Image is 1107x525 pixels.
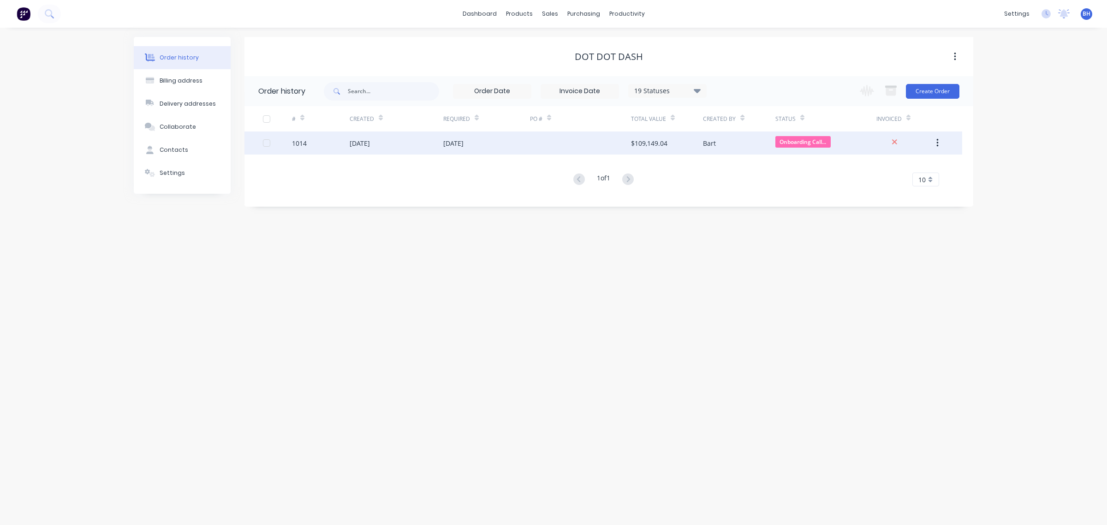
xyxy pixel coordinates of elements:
[703,138,716,148] div: Bart
[350,115,374,123] div: Created
[775,115,796,123] div: Status
[160,100,216,108] div: Delivery addresses
[134,161,231,185] button: Settings
[443,106,530,131] div: Required
[876,106,934,131] div: Invoiced
[134,138,231,161] button: Contacts
[629,86,706,96] div: 19 Statuses
[134,92,231,115] button: Delivery addresses
[631,115,666,123] div: Total Value
[134,69,231,92] button: Billing address
[453,84,531,98] input: Order Date
[443,138,464,148] div: [DATE]
[258,86,305,97] div: Order history
[134,46,231,69] button: Order history
[1000,7,1034,21] div: settings
[775,136,831,148] span: Onboarding Call...
[703,106,775,131] div: Created By
[918,175,926,185] span: 10
[348,82,439,101] input: Search...
[631,106,703,131] div: Total Value
[537,7,563,21] div: sales
[160,169,185,177] div: Settings
[906,84,959,99] button: Create Order
[563,7,605,21] div: purchasing
[350,106,443,131] div: Created
[631,138,667,148] div: $109,149.04
[292,106,350,131] div: #
[541,84,619,98] input: Invoice Date
[292,138,307,148] div: 1014
[530,106,631,131] div: PO #
[605,7,649,21] div: productivity
[160,146,188,154] div: Contacts
[17,7,30,21] img: Factory
[443,115,470,123] div: Required
[1083,10,1090,18] span: BH
[160,54,199,62] div: Order history
[160,77,202,85] div: Billing address
[160,123,196,131] div: Collaborate
[350,138,370,148] div: [DATE]
[134,115,231,138] button: Collaborate
[575,51,643,62] div: Dot Dot Dash
[775,106,876,131] div: Status
[703,115,736,123] div: Created By
[501,7,537,21] div: products
[876,115,902,123] div: Invoiced
[530,115,542,123] div: PO #
[597,173,610,186] div: 1 of 1
[458,7,501,21] a: dashboard
[292,115,296,123] div: #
